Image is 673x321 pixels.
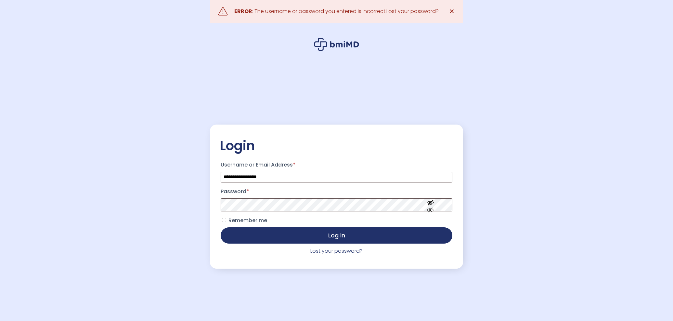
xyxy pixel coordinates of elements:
span: ✕ [449,7,455,16]
button: Show password [412,194,449,216]
strong: ERROR [234,7,252,15]
input: Remember me [222,218,226,222]
label: Password [221,186,452,197]
span: Remember me [228,217,267,224]
a: Lost your password [386,7,436,15]
a: Lost your password? [310,247,363,255]
a: ✕ [445,5,458,18]
label: Username or Email Address [221,160,452,170]
div: : The username or password you entered is incorrect. ? [234,7,439,16]
button: Log in [221,227,452,244]
h2: Login [220,138,453,154]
